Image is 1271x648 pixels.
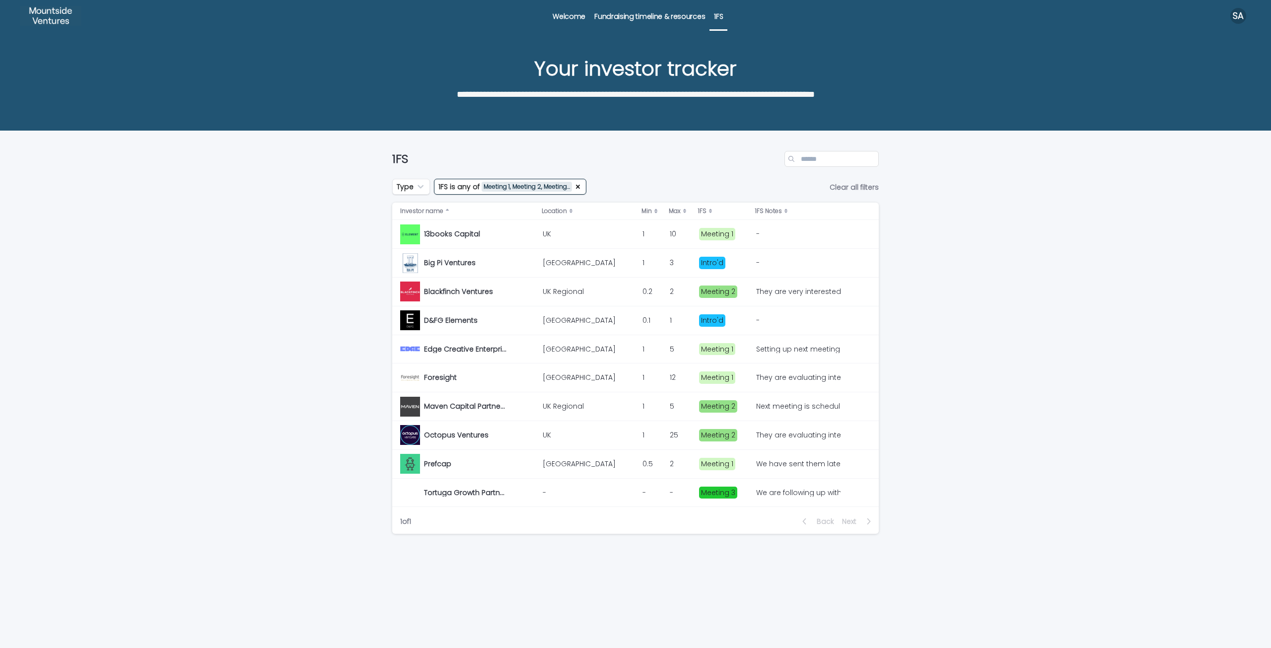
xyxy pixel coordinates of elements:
div: Meeting 3 [699,487,737,499]
tr: ForesightForesight [GEOGRAPHIC_DATA][GEOGRAPHIC_DATA] 11 1212 Meeting 1They are evaluating intern... [392,363,879,392]
p: - [642,487,648,497]
tr: Edge Creative Enterprise FundEdge Creative Enterprise Fund [GEOGRAPHIC_DATA][GEOGRAPHIC_DATA] 11 ... [392,335,879,363]
p: Edge Creative Enterprise Fund [424,343,509,354]
span: Clear all filters [830,184,879,191]
p: 2 [670,458,676,468]
p: 5 [670,343,676,354]
tr: D&FG ElementsD&FG Elements [GEOGRAPHIC_DATA][GEOGRAPHIC_DATA] 0.10.1 11 Intro'd- [392,306,879,335]
div: - [756,259,760,267]
div: - [756,316,760,325]
p: 13books Capital [424,228,482,238]
p: 1 of 1 [392,509,419,534]
p: - [543,487,548,497]
p: 1FS [698,206,706,216]
p: Maven Capital Partners [424,400,509,411]
p: [GEOGRAPHIC_DATA] [543,314,618,325]
p: 1 [642,400,646,411]
p: [GEOGRAPHIC_DATA] [543,458,618,468]
div: Meeting 2 [699,400,737,413]
p: Octopus Ventures [424,429,491,439]
p: 0.2 [642,286,654,296]
p: Min [641,206,652,216]
button: 1FS [434,179,586,195]
div: Meeting 1 [699,343,735,356]
p: UK Regional [543,400,586,411]
div: We have sent them latest information request and they are now processing + coming back to [GEOGRA... [756,460,839,468]
p: 2 [670,286,676,296]
p: 1 [642,228,646,238]
p: 1 [670,314,674,325]
div: - [756,230,760,238]
button: Next [838,517,879,526]
div: Next meeting is scheduled for [DATE] [756,402,839,411]
p: UK [543,429,553,439]
p: 0.5 [642,458,655,468]
p: Foresight [424,371,459,382]
p: 12 [670,371,678,382]
p: 0.1 [642,314,652,325]
button: Back [794,517,838,526]
p: - [670,487,675,497]
tr: Big Pi VenturesBig Pi Ventures [GEOGRAPHIC_DATA][GEOGRAPHIC_DATA] 11 33 Intro'd- [392,249,879,278]
span: Next [842,518,862,525]
div: We are following up with them to address their concerns over when we become EBITDA positive [756,489,839,497]
button: Type [392,179,430,195]
p: D&FG Elements [424,314,480,325]
p: [GEOGRAPHIC_DATA] [543,371,618,382]
p: Investor name [400,206,443,216]
span: Back [811,518,834,525]
tr: Octopus VenturesOctopus Ventures UKUK 11 2525 Meeting 2They are evaluating internally following 2... [392,421,879,449]
tr: PrefcapPrefcap [GEOGRAPHIC_DATA][GEOGRAPHIC_DATA] 0.50.5 22 Meeting 1We have sent them latest inf... [392,449,879,478]
div: SA [1230,8,1246,24]
tr: Blackfinch VenturesBlackfinch Ventures UK RegionalUK Regional 0.20.2 22 Meeting 2They are very in... [392,277,879,306]
p: Location [542,206,567,216]
p: 1 [642,429,646,439]
div: They are very interested but have had questions on our valuation which we are currently discussin... [756,288,839,296]
p: 5 [670,400,676,411]
div: Meeting 2 [699,286,737,298]
div: Intro'd [699,257,725,269]
div: Meeting 1 [699,371,735,384]
div: Meeting 2 [699,429,737,441]
p: Big Pi Ventures [424,257,478,267]
p: 1 [642,343,646,354]
p: [GEOGRAPHIC_DATA] [543,257,618,267]
p: Prefcap [424,458,453,468]
div: They are evaluating internally before proceeding [756,373,839,382]
p: UK [543,228,553,238]
input: Search [784,151,879,167]
p: UK Regional [543,286,586,296]
div: Setting up next meeting [756,345,839,354]
p: 3 [670,257,676,267]
p: 1FS Notes [755,206,782,216]
p: Max [669,206,681,216]
p: 25 [670,429,680,439]
h1: Your investor tracker [392,57,879,80]
tr: Maven Capital PartnersMaven Capital Partners UK RegionalUK Regional 11 55 Meeting 2Next meeting i... [392,392,879,421]
div: Intro'd [699,314,725,327]
div: They are evaluating internally following 2nd meeting [756,431,839,439]
tr: 13books Capital13books Capital UKUK 11 1010 Meeting 1- [392,220,879,249]
p: Blackfinch Ventures [424,286,495,296]
div: Meeting 1 [699,228,735,240]
button: Clear all filters [826,180,879,195]
p: [GEOGRAPHIC_DATA] [543,343,618,354]
p: 10 [670,228,678,238]
p: Tortuga Growth Partners [424,487,509,497]
p: 1 [642,371,646,382]
tr: Tortuga Growth PartnersTortuga Growth Partners -- -- -- Meeting 3We are following up with them to... [392,478,879,507]
p: 1 [642,257,646,267]
h1: 1FS [392,152,780,166]
div: Meeting 1 [699,458,735,470]
img: twZmyNITGKVq2kBU3Vg1 [20,6,81,26]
